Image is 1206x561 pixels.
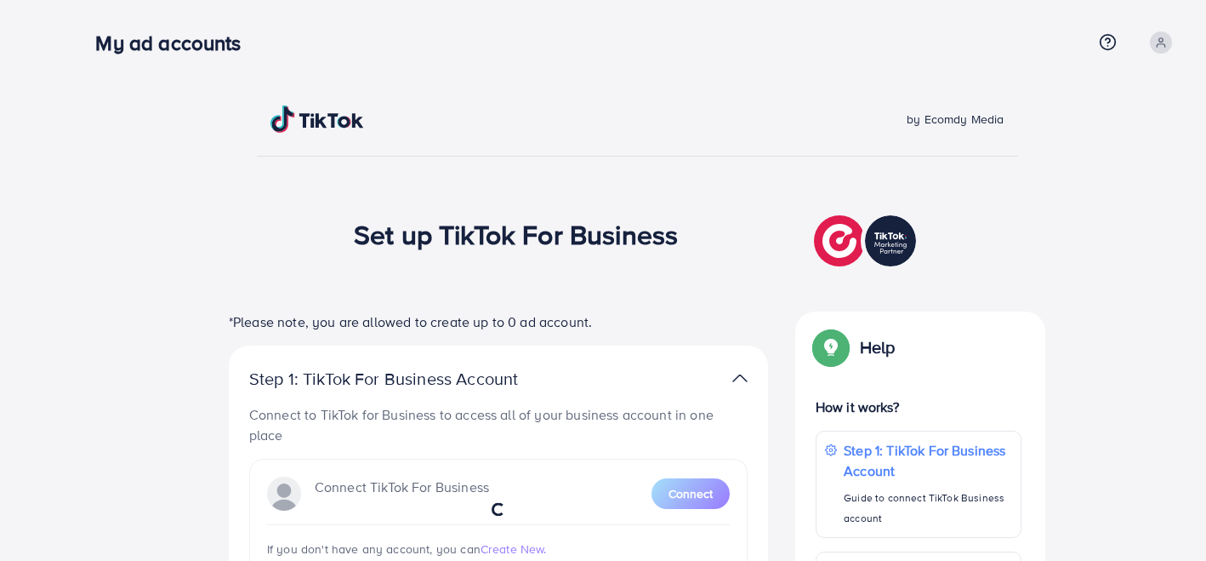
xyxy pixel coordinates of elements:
[249,369,572,389] p: Step 1: TikTok For Business Account
[270,106,364,133] img: TikTok
[816,332,846,363] img: Popup guide
[844,440,1012,481] p: Step 1: TikTok For Business Account
[814,211,920,271] img: TikTok partner
[844,488,1012,529] p: Guide to connect TikTok Business account
[816,397,1022,417] p: How it works?
[860,337,896,358] p: Help
[907,111,1004,128] span: by Ecomdy Media
[95,31,254,55] h3: My ad accounts
[354,218,678,250] h1: Set up TikTok For Business
[732,366,748,391] img: TikTok partner
[229,312,768,332] p: *Please note, you are allowed to create up to 0 ad account.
